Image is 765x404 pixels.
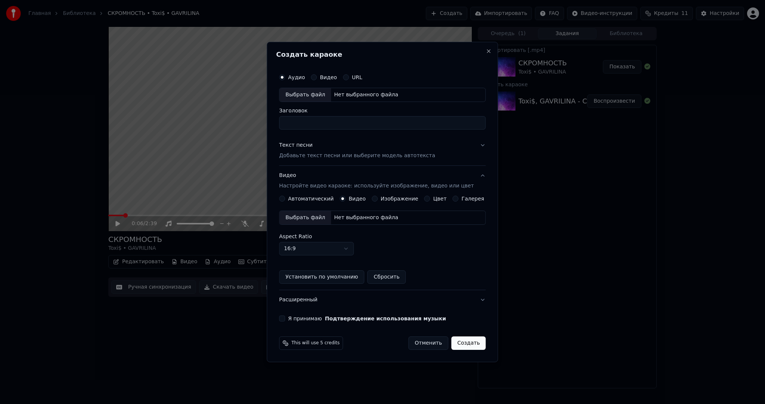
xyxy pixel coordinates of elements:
div: Видео [279,172,474,190]
label: Аудио [288,75,305,80]
div: Нет выбранного файла [331,91,401,99]
label: Цвет [433,196,447,201]
label: URL [352,75,362,80]
label: Видео [320,75,337,80]
p: Настройте видео караоке: используйте изображение, видео или цвет [279,182,474,190]
button: Отменить [408,336,448,350]
label: Галерея [462,196,484,201]
label: Aspect Ratio [279,234,486,239]
button: Я принимаю [325,316,446,321]
button: Создать [451,336,486,350]
button: ВидеоНастройте видео караоке: используйте изображение, видео или цвет [279,166,486,196]
label: Заголовок [279,108,486,113]
p: Добавьте текст песни или выберите модель автотекста [279,152,435,159]
button: Расширенный [279,290,486,310]
div: Выбрать файл [279,88,331,102]
div: Нет выбранного файла [331,214,401,221]
div: Текст песни [279,142,313,149]
button: Сбросить [368,270,406,284]
label: Видео [349,196,366,201]
label: Автоматический [288,196,334,201]
h2: Создать караоке [276,51,489,58]
button: Текст песниДобавьте текст песни или выберите модель автотекста [279,136,486,165]
label: Я принимаю [288,316,446,321]
span: This will use 5 credits [291,340,340,346]
label: Изображение [381,196,418,201]
div: Выбрать файл [279,211,331,224]
button: Установить по умолчанию [279,270,364,284]
div: ВидеоНастройте видео караоке: используйте изображение, видео или цвет [279,196,486,290]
